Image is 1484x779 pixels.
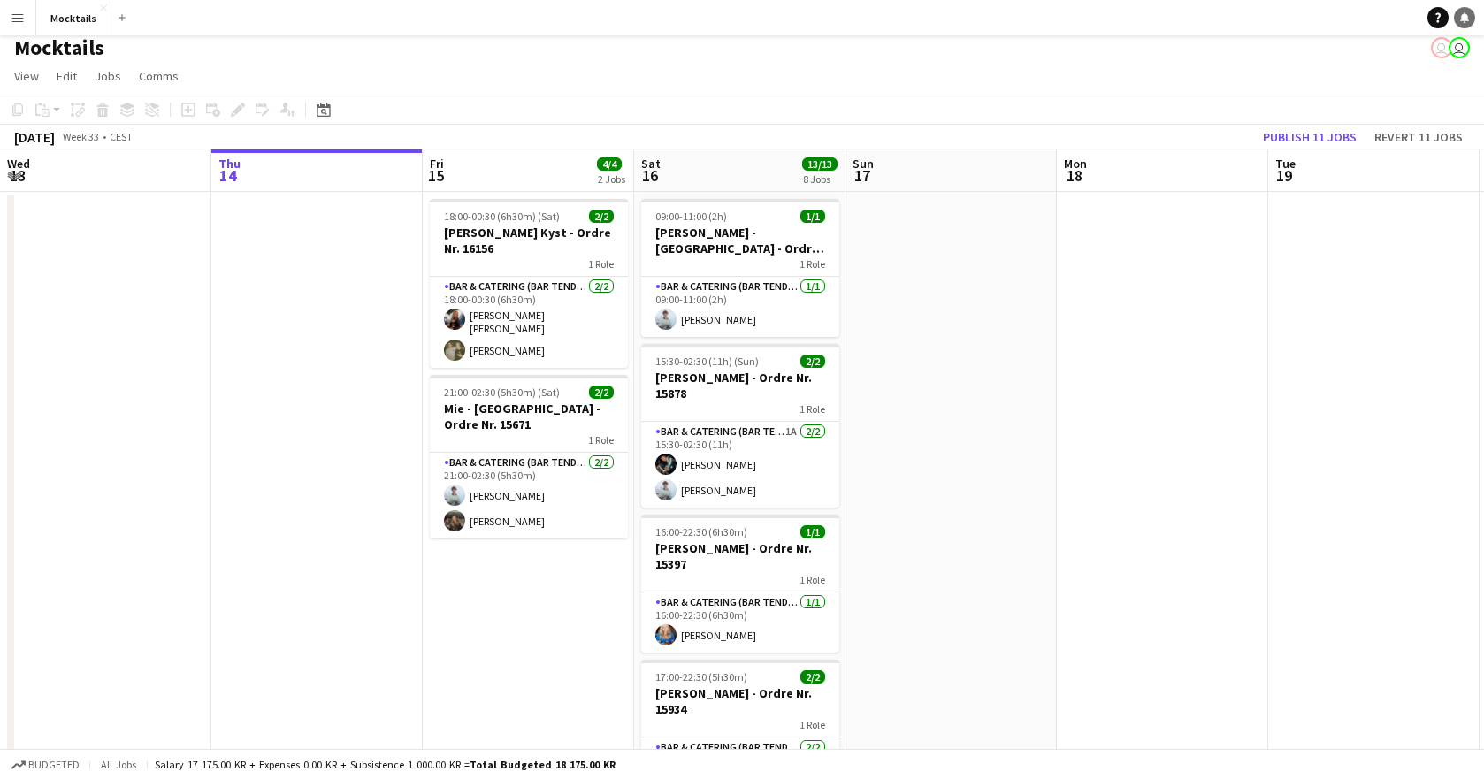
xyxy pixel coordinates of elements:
[1275,156,1296,172] span: Tue
[803,172,837,186] div: 8 Jobs
[1061,165,1087,186] span: 18
[427,165,444,186] span: 15
[800,670,825,684] span: 2/2
[641,370,839,401] h3: [PERSON_NAME] - Ordre Nr. 15878
[444,210,560,223] span: 18:00-00:30 (6h30m) (Sat)
[430,277,628,368] app-card-role: Bar & Catering (Bar Tender)2/218:00-00:30 (6h30m)[PERSON_NAME] [PERSON_NAME] [PERSON_NAME][PERSON...
[641,515,839,653] app-job-card: 16:00-22:30 (6h30m)1/1[PERSON_NAME] - Ordre Nr. 153971 RoleBar & Catering (Bar Tender)1/116:00-22...
[641,344,839,508] app-job-card: 15:30-02:30 (11h) (Sun)2/2[PERSON_NAME] - Ordre Nr. 158781 RoleBar & Catering (Bar Tender)1A2/215...
[1431,37,1452,58] app-user-avatar: Hektor Pantas
[97,758,140,771] span: All jobs
[218,156,241,172] span: Thu
[641,156,661,172] span: Sat
[802,157,838,171] span: 13/13
[28,759,80,771] span: Budgeted
[430,156,444,172] span: Fri
[598,172,625,186] div: 2 Jobs
[1367,126,1470,149] button: Revert 11 jobs
[589,210,614,223] span: 2/2
[641,199,839,337] app-job-card: 09:00-11:00 (2h)1/1[PERSON_NAME] - [GEOGRAPHIC_DATA] - Ordre Nr. 158791 RoleBar & Catering (Bar T...
[4,165,30,186] span: 13
[88,65,128,88] a: Jobs
[799,718,825,731] span: 1 Role
[655,525,747,538] span: 16:00-22:30 (6h30m)
[588,257,614,271] span: 1 Role
[641,422,839,508] app-card-role: Bar & Catering (Bar Tender)1A2/215:30-02:30 (11h)[PERSON_NAME][PERSON_NAME]
[430,401,628,432] h3: Mie - [GEOGRAPHIC_DATA] - Ordre Nr. 15671
[444,386,560,399] span: 21:00-02:30 (5h30m) (Sat)
[155,758,616,771] div: Salary 17 175.00 KR + Expenses 0.00 KR + Subsistence 1 000.00 KR =
[216,165,241,186] span: 14
[800,525,825,538] span: 1/1
[655,670,747,684] span: 17:00-22:30 (5h30m)
[800,355,825,368] span: 2/2
[139,68,179,84] span: Comms
[800,210,825,223] span: 1/1
[95,68,121,84] span: Jobs
[14,128,55,146] div: [DATE]
[799,257,825,271] span: 1 Role
[430,225,628,256] h3: [PERSON_NAME] Kyst - Ordre Nr. 16156
[1449,37,1470,58] app-user-avatar: Hektor Pantas
[470,758,616,771] span: Total Budgeted 18 175.00 KR
[1273,165,1296,186] span: 19
[588,433,614,447] span: 1 Role
[7,65,46,88] a: View
[641,225,839,256] h3: [PERSON_NAME] - [GEOGRAPHIC_DATA] - Ordre Nr. 15879
[58,130,103,143] span: Week 33
[110,130,133,143] div: CEST
[430,453,628,538] app-card-role: Bar & Catering (Bar Tender)2/221:00-02:30 (5h30m)[PERSON_NAME][PERSON_NAME]
[799,402,825,416] span: 1 Role
[14,34,104,61] h1: Mocktails
[7,156,30,172] span: Wed
[641,540,839,572] h3: [PERSON_NAME] - Ordre Nr. 15397
[641,592,839,653] app-card-role: Bar & Catering (Bar Tender)1/116:00-22:30 (6h30m)[PERSON_NAME]
[1256,126,1364,149] button: Publish 11 jobs
[36,1,111,35] button: Mocktails
[14,68,39,84] span: View
[1064,156,1087,172] span: Mon
[655,355,759,368] span: 15:30-02:30 (11h) (Sun)
[132,65,186,88] a: Comms
[430,199,628,368] app-job-card: 18:00-00:30 (6h30m) (Sat)2/2[PERSON_NAME] Kyst - Ordre Nr. 161561 RoleBar & Catering (Bar Tender)...
[655,210,727,223] span: 09:00-11:00 (2h)
[850,165,874,186] span: 17
[639,165,661,186] span: 16
[853,156,874,172] span: Sun
[430,375,628,538] app-job-card: 21:00-02:30 (5h30m) (Sat)2/2Mie - [GEOGRAPHIC_DATA] - Ordre Nr. 156711 RoleBar & Catering (Bar Te...
[9,755,82,775] button: Budgeted
[641,277,839,337] app-card-role: Bar & Catering (Bar Tender)1/109:00-11:00 (2h)[PERSON_NAME]
[799,573,825,586] span: 1 Role
[641,685,839,717] h3: [PERSON_NAME] - Ordre Nr. 15934
[589,386,614,399] span: 2/2
[597,157,622,171] span: 4/4
[50,65,84,88] a: Edit
[57,68,77,84] span: Edit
